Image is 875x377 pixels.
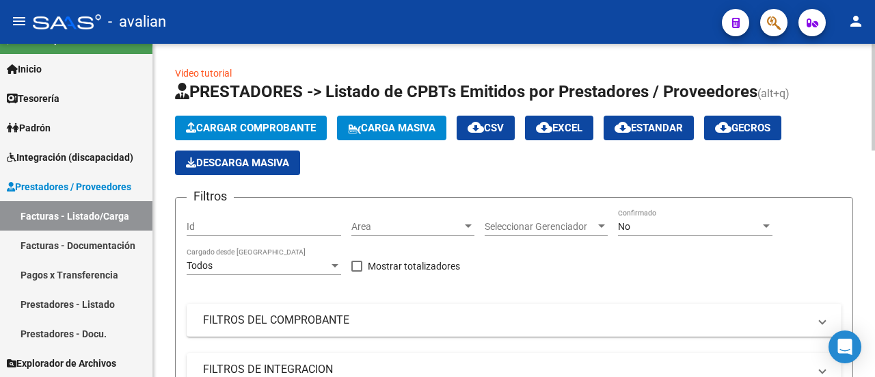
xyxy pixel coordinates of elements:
[203,362,809,377] mat-panel-title: FILTROS DE INTEGRACION
[186,122,316,134] span: Cargar Comprobante
[715,122,770,134] span: Gecros
[7,356,116,371] span: Explorador de Archivos
[175,82,757,101] span: PRESTADORES -> Listado de CPBTs Emitidos por Prestadores / Proveedores
[848,13,864,29] mat-icon: person
[7,179,131,194] span: Prestadores / Proveedores
[337,116,446,140] button: Carga Masiva
[186,157,289,169] span: Descarga Masiva
[485,221,595,233] span: Seleccionar Gerenciador
[7,150,133,165] span: Integración (discapacidad)
[175,116,327,140] button: Cargar Comprobante
[604,116,694,140] button: Estandar
[615,122,683,134] span: Estandar
[175,151,300,175] app-download-masive: Descarga masiva de comprobantes (adjuntos)
[704,116,781,140] button: Gecros
[203,313,809,328] mat-panel-title: FILTROS DEL COMPROBANTE
[468,119,484,135] mat-icon: cloud_download
[368,258,460,274] span: Mostrar totalizadores
[468,122,504,134] span: CSV
[615,119,631,135] mat-icon: cloud_download
[7,120,51,135] span: Padrón
[715,119,731,135] mat-icon: cloud_download
[829,330,861,363] div: Open Intercom Messenger
[175,68,232,79] a: Video tutorial
[536,122,582,134] span: EXCEL
[187,260,213,271] span: Todos
[175,151,300,175] button: Descarga Masiva
[351,221,462,233] span: Area
[757,87,790,100] span: (alt+q)
[457,116,515,140] button: CSV
[187,304,842,337] mat-expansion-panel-header: FILTROS DEL COMPROBANTE
[11,13,27,29] mat-icon: menu
[536,119,552,135] mat-icon: cloud_download
[7,91,59,106] span: Tesorería
[525,116,593,140] button: EXCEL
[187,187,234,206] h3: Filtros
[7,62,42,77] span: Inicio
[108,7,166,37] span: - avalian
[618,221,630,232] span: No
[348,122,435,134] span: Carga Masiva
